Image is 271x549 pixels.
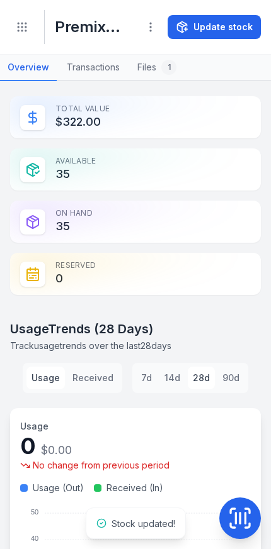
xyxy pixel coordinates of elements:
div: 1 [161,60,176,75]
button: 28d [188,367,215,389]
button: Received [67,367,118,389]
span: Usage [20,421,49,431]
button: Usage [26,367,65,389]
a: Files1 [130,55,184,81]
span: $0.00 [41,443,72,457]
button: Update stock [168,15,261,39]
button: 90d [217,367,245,389]
tspan: 50 [31,508,38,516]
button: 7d [136,367,157,389]
button: Toggle navigation [10,15,34,39]
tspan: 40 [31,535,38,542]
span: No change from previous period [33,459,170,472]
h1: Premixed Concrete Bag 15kg [55,17,129,37]
span: Usage (Out) [33,482,84,494]
a: Transactions [59,55,127,81]
span: Stock updated! [112,518,175,529]
span: Received (In) [107,482,163,494]
div: 0 [20,433,170,459]
span: Track usage trends over the last 28 days [10,340,171,351]
h2: Usage Trends ( 28 Days) [10,320,261,338]
button: 14d [159,367,185,389]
